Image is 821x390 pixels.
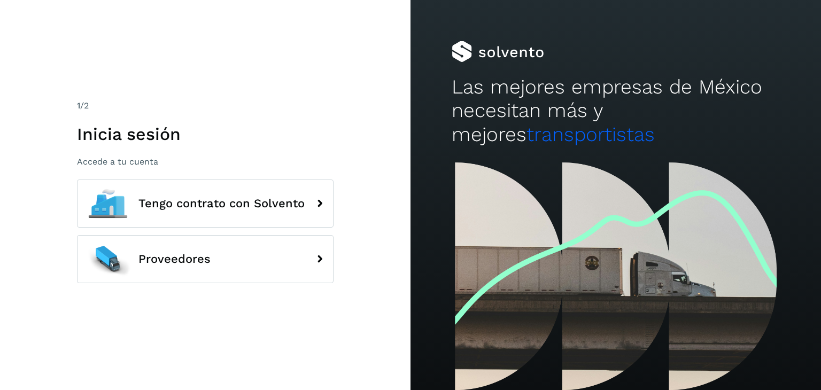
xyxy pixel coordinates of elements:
h1: Inicia sesión [77,124,334,144]
h2: Las mejores empresas de México necesitan más y mejores [452,75,780,146]
button: Proveedores [77,235,334,283]
p: Accede a tu cuenta [77,157,334,167]
span: Proveedores [138,253,211,266]
button: Tengo contrato con Solvento [77,180,334,228]
div: /2 [77,99,334,112]
span: 1 [77,100,80,111]
span: Tengo contrato con Solvento [138,197,305,210]
span: transportistas [526,123,655,146]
